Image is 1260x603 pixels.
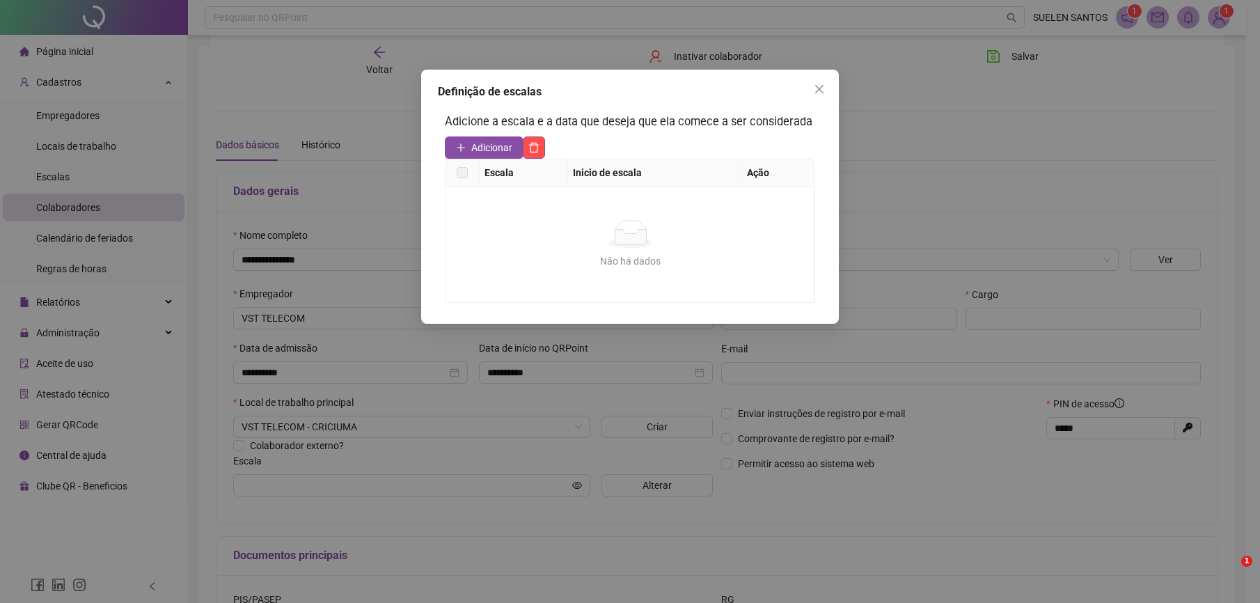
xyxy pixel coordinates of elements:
[567,159,741,187] th: Inicio de escala
[1241,556,1252,567] span: 1
[462,253,798,269] div: Não há dados
[814,84,825,95] span: close
[445,136,523,159] button: Adicionar
[741,159,815,187] th: Ação
[456,143,466,152] span: plus
[471,140,512,155] span: Adicionar
[808,78,830,100] button: Close
[445,113,815,131] h3: Adicione a escala e a data que deseja que ela comece a ser considerada
[479,159,567,187] th: Escala
[528,142,540,153] span: delete
[1213,556,1246,589] iframe: Intercom live chat
[438,84,822,100] div: Definição de escalas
